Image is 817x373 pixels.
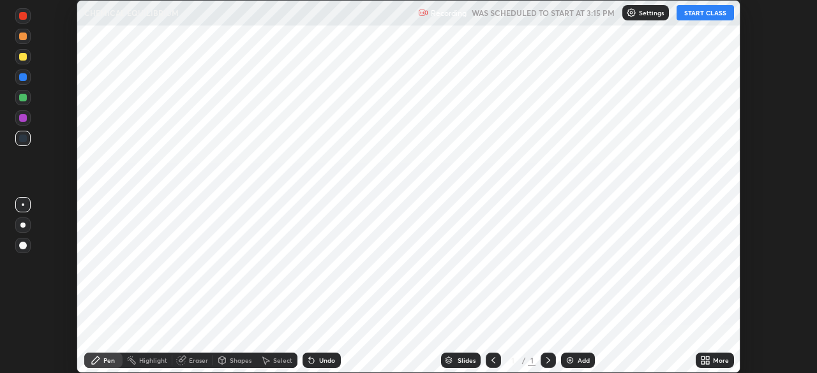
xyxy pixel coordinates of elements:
div: Pen [103,357,115,363]
div: Add [578,357,590,363]
div: Highlight [139,357,167,363]
div: Select [273,357,292,363]
p: Settings [639,10,664,16]
img: class-settings-icons [626,8,636,18]
p: Recording [431,8,467,18]
div: Eraser [189,357,208,363]
p: CHEMICAL EQUILIBRIUM [84,8,179,18]
div: Slides [458,357,476,363]
img: add-slide-button [565,355,575,365]
div: Undo [319,357,335,363]
div: 1 [506,356,519,364]
button: START CLASS [677,5,734,20]
div: / [521,356,525,364]
div: Shapes [230,357,251,363]
div: 1 [528,355,536,366]
h5: WAS SCHEDULED TO START AT 3:15 PM [472,7,615,18]
img: recording.375f2c34.svg [418,8,428,18]
div: More [713,357,729,363]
